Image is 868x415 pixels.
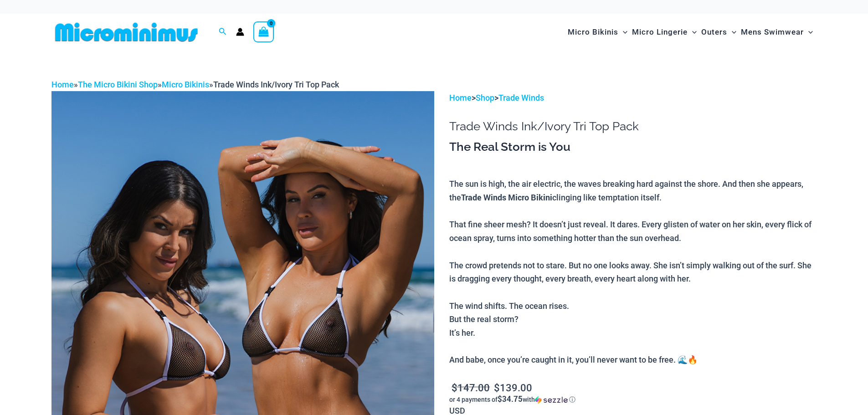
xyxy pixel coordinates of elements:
a: Home [449,93,472,102]
p: The sun is high, the air electric, the waves breaking hard against the shore. And then she appear... [449,177,817,367]
a: OutersMenu ToggleMenu Toggle [699,18,739,46]
bdi: 139.00 [494,382,532,394]
a: Search icon link [219,26,227,38]
a: Shop [476,93,494,102]
span: Menu Toggle [727,20,736,44]
a: View Shopping Cart, empty [253,21,274,42]
h3: The Real Storm is You [449,139,817,155]
img: MM SHOP LOGO FLAT [51,22,201,42]
span: Trade Winds Ink/Ivory Tri Top Pack [213,80,339,89]
span: Menu Toggle [804,20,813,44]
span: Micro Bikinis [568,20,618,44]
a: The Micro Bikini Shop [78,80,158,89]
img: Sezzle [535,396,568,404]
span: $34.75 [498,394,523,404]
h1: Trade Winds Ink/Ivory Tri Top Pack [449,119,817,133]
span: » » » [51,80,339,89]
span: Menu Toggle [618,20,627,44]
a: Home [51,80,74,89]
a: Mens SwimwearMenu ToggleMenu Toggle [739,18,815,46]
a: Account icon link [236,28,244,36]
bdi: 147.00 [452,382,490,394]
span: $ [494,382,500,394]
div: or 4 payments of with [449,395,817,404]
span: Outers [701,20,727,44]
b: Trade Winds Micro Bikini [461,192,552,203]
p: > > [449,91,817,105]
span: Menu Toggle [688,20,697,44]
a: Trade Winds [498,93,544,102]
nav: Site Navigation [564,17,817,47]
a: Micro Bikinis [162,80,209,89]
a: Micro LingerieMenu ToggleMenu Toggle [630,18,699,46]
span: Micro Lingerie [632,20,688,44]
a: Micro BikinisMenu ToggleMenu Toggle [565,18,630,46]
div: or 4 payments of$34.75withSezzle Click to learn more about Sezzle [449,395,817,404]
span: Mens Swimwear [741,20,804,44]
span: $ [452,382,457,394]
